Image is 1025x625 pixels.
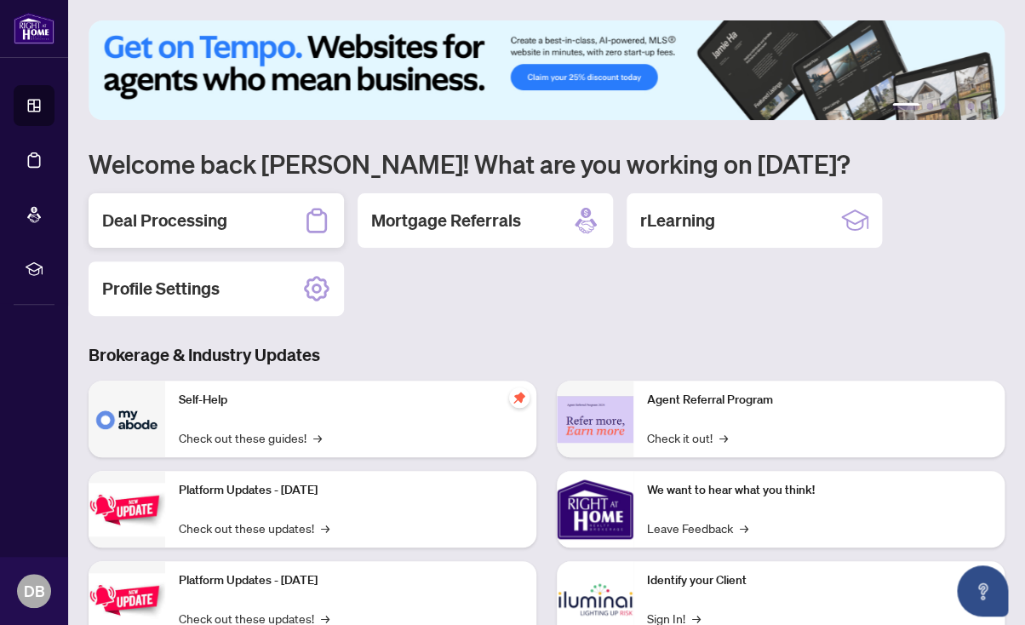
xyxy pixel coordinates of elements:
[179,571,523,590] p: Platform Updates - [DATE]
[14,13,54,44] img: logo
[89,381,165,457] img: Self-Help
[957,565,1008,616] button: Open asap
[557,396,633,443] img: Agent Referral Program
[647,481,991,500] p: We want to hear what you think!
[892,103,919,110] button: 1
[321,519,329,537] span: →
[981,103,988,110] button: 6
[647,391,991,410] p: Agent Referral Program
[102,209,227,232] h2: Deal Processing
[179,428,322,447] a: Check out these guides!→
[102,277,220,301] h2: Profile Settings
[89,20,1005,120] img: Slide 0
[89,147,1005,180] h1: Welcome back [PERSON_NAME]! What are you working on [DATE]?
[967,103,974,110] button: 5
[371,209,521,232] h2: Mortgage Referrals
[24,579,45,603] span: DB
[740,519,748,537] span: →
[179,519,329,537] a: Check out these updates!→
[953,103,960,110] button: 4
[313,428,322,447] span: →
[179,481,523,500] p: Platform Updates - [DATE]
[719,428,728,447] span: →
[647,519,748,537] a: Leave Feedback→
[557,471,633,548] img: We want to hear what you think!
[640,209,715,232] h2: rLearning
[509,387,530,408] span: pushpin
[647,428,728,447] a: Check it out!→
[89,343,1005,367] h3: Brokerage & Industry Updates
[89,483,165,536] img: Platform Updates - July 21, 2025
[940,103,947,110] button: 3
[926,103,933,110] button: 2
[647,571,991,590] p: Identify your Client
[179,391,523,410] p: Self-Help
